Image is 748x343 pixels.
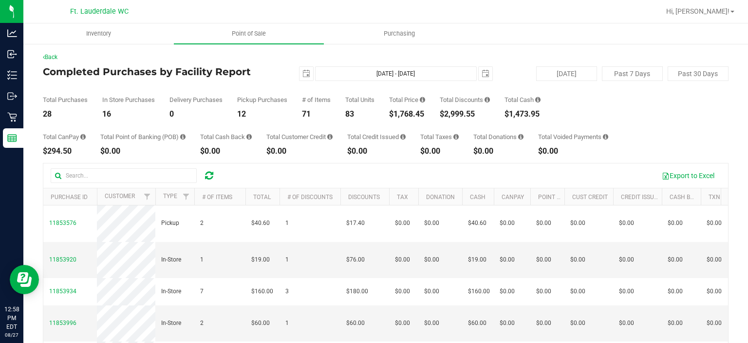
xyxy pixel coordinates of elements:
[285,287,289,296] span: 3
[518,134,524,140] i: Sum of all round-up-to-next-dollar total price adjustments for all purchases in the date range.
[178,188,194,205] a: Filter
[668,219,683,228] span: $0.00
[180,134,186,140] i: Sum of the successful, non-voided point-of-banking payment transactions, both via payment termina...
[169,97,223,103] div: Delivery Purchases
[602,66,663,81] button: Past 7 Days
[538,194,607,201] a: Point of Banking (POB)
[285,255,289,264] span: 1
[49,288,76,295] span: 11853934
[246,134,252,140] i: Sum of the cash-back amounts from rounded-up electronic payments for all purchases in the date ra...
[163,193,177,200] a: Type
[43,66,271,77] h4: Completed Purchases by Facility Report
[395,319,410,328] span: $0.00
[102,110,155,118] div: 16
[174,23,324,44] a: Point of Sale
[709,194,735,201] a: Txn Fees
[619,255,634,264] span: $0.00
[43,54,57,61] a: Back
[266,134,333,140] div: Total Customer Credit
[49,220,76,226] span: 11853576
[200,319,204,328] span: 2
[570,287,585,296] span: $0.00
[169,110,223,118] div: 0
[505,110,541,118] div: $1,473.95
[668,319,683,328] span: $0.00
[7,70,17,80] inline-svg: Inventory
[251,287,273,296] span: $160.00
[10,265,39,294] iframe: Resource center
[468,219,486,228] span: $40.60
[285,319,289,328] span: 1
[161,219,179,228] span: Pickup
[668,287,683,296] span: $0.00
[345,110,374,118] div: 83
[500,287,515,296] span: $0.00
[251,255,270,264] span: $19.00
[51,194,88,201] a: Purchase ID
[500,255,515,264] span: $0.00
[139,188,155,205] a: Filter
[538,147,608,155] div: $0.00
[7,133,17,143] inline-svg: Reports
[424,319,439,328] span: $0.00
[219,29,279,38] span: Point of Sale
[603,134,608,140] i: Sum of all voided payment transaction amounts, excluding tips and transaction fees, for all purch...
[347,147,406,155] div: $0.00
[500,219,515,228] span: $0.00
[479,67,492,81] span: select
[371,29,428,38] span: Purchasing
[389,110,425,118] div: $1,768.45
[536,255,551,264] span: $0.00
[424,219,439,228] span: $0.00
[70,7,129,16] span: Ft. Lauderdale WC
[468,319,486,328] span: $60.00
[536,66,597,81] button: [DATE]
[237,110,287,118] div: 12
[346,319,365,328] span: $60.00
[502,194,524,201] a: CanPay
[200,287,204,296] span: 7
[473,147,524,155] div: $0.00
[572,194,608,201] a: Cust Credit
[395,219,410,228] span: $0.00
[707,255,722,264] span: $0.00
[536,319,551,328] span: $0.00
[670,194,702,201] a: Cash Back
[7,28,17,38] inline-svg: Analytics
[161,255,181,264] span: In-Store
[420,134,459,140] div: Total Taxes
[473,134,524,140] div: Total Donations
[49,256,76,263] span: 11853920
[347,134,406,140] div: Total Credit Issued
[707,219,722,228] span: $0.00
[51,168,197,183] input: Search...
[80,134,86,140] i: Sum of the successful, non-voided CanPay payment transactions for all purchases in the date range.
[536,219,551,228] span: $0.00
[348,194,380,201] a: Discounts
[424,287,439,296] span: $0.00
[100,147,186,155] div: $0.00
[420,147,459,155] div: $0.00
[43,110,88,118] div: 28
[202,194,232,201] a: # of Items
[200,147,252,155] div: $0.00
[7,49,17,59] inline-svg: Inbound
[100,134,186,140] div: Total Point of Banking (POB)
[43,147,86,155] div: $294.50
[346,255,365,264] span: $76.00
[424,255,439,264] span: $0.00
[200,219,204,228] span: 2
[668,255,683,264] span: $0.00
[570,319,585,328] span: $0.00
[397,194,408,201] a: Tax
[619,287,634,296] span: $0.00
[395,255,410,264] span: $0.00
[200,134,252,140] div: Total Cash Back
[485,97,490,103] i: Sum of the discount values applied to the all purchases in the date range.
[4,305,19,331] p: 12:58 PM EDT
[161,287,181,296] span: In-Store
[7,112,17,122] inline-svg: Retail
[327,134,333,140] i: Sum of the successful, non-voided payments using account credit for all purchases in the date range.
[346,219,365,228] span: $17.40
[302,110,331,118] div: 71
